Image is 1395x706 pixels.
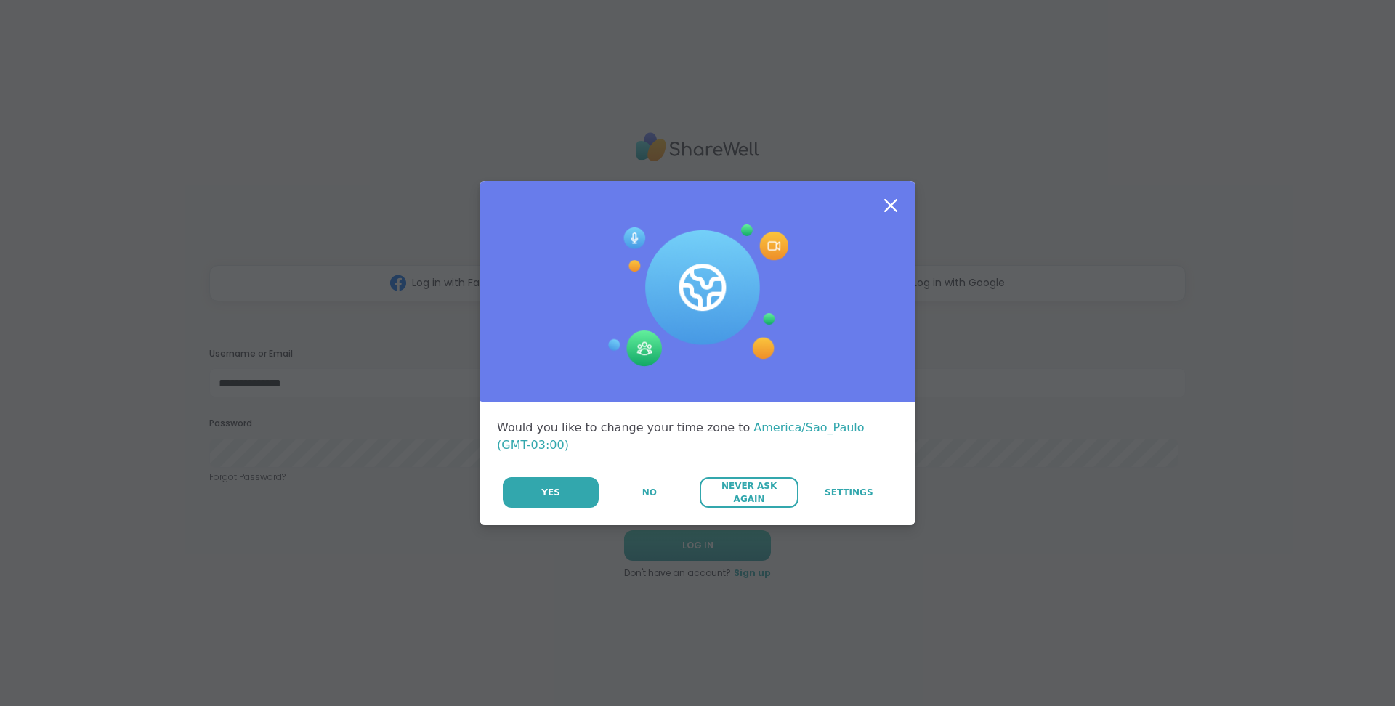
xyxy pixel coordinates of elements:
[642,486,657,499] span: No
[497,419,898,454] div: Would you like to change your time zone to
[497,421,865,452] span: America/Sao_Paulo (GMT-03:00)
[503,477,599,508] button: Yes
[700,477,798,508] button: Never Ask Again
[707,479,790,506] span: Never Ask Again
[607,224,788,367] img: Session Experience
[800,477,898,508] a: Settings
[541,486,560,499] span: Yes
[600,477,698,508] button: No
[825,486,873,499] span: Settings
